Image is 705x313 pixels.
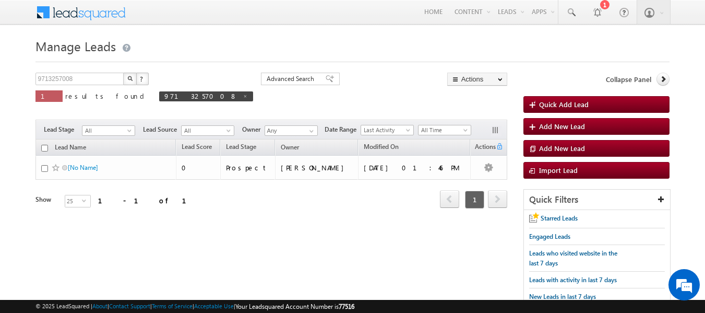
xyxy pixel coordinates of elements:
div: 0 [182,163,216,172]
a: Last Activity [361,125,414,135]
div: 1 - 1 of 1 [98,194,199,206]
span: Lead Source [143,125,181,134]
span: All [82,126,132,135]
span: Lead Stage [226,143,256,150]
span: Your Leadsquared Account Number is [235,303,354,310]
a: Lead Name [50,142,91,155]
a: About [92,303,107,309]
div: [DATE] 01:46 PM [364,163,465,172]
span: © 2025 LeadSquared | | | | | [35,302,354,311]
span: Lead Score [182,143,212,150]
span: 9713257008 [164,91,237,100]
span: Last Activity [361,125,411,135]
span: Date Range [325,125,361,134]
span: Modified On [364,143,399,150]
a: [No Name] [68,164,98,171]
span: 25 [65,195,82,207]
div: Prospect [226,163,271,172]
a: next [488,191,507,208]
span: Lead Stage [44,125,82,134]
a: Modified On [359,141,404,155]
span: Add New Lead [539,122,585,131]
span: Advanced Search [267,74,317,84]
span: select [82,198,90,203]
input: Check all records [41,145,48,152]
a: Show All Items [304,126,317,136]
span: Engaged Leads [529,233,570,240]
span: Manage Leads [35,38,116,54]
span: 1 [41,91,57,100]
a: All Time [418,125,471,135]
span: 77516 [339,303,354,310]
button: ? [136,73,149,85]
a: Terms of Service [152,303,193,309]
span: New Leads in last 7 days [529,293,596,300]
span: Owner [242,125,265,134]
div: Show [35,195,56,204]
span: Leads with activity in last 7 days [529,276,617,284]
span: Collapse Panel [606,75,651,84]
a: Contact Support [109,303,150,309]
span: prev [440,190,459,208]
span: All Time [419,125,468,135]
img: Search [127,76,133,81]
input: Type to Search [265,125,318,136]
div: [PERSON_NAME] [281,163,353,172]
button: Actions [447,73,507,86]
span: Leads who visited website in the last 7 days [529,249,617,267]
span: Import Lead [539,166,578,175]
a: prev [440,191,459,208]
span: Add New Lead [539,144,585,153]
a: All [82,125,135,136]
span: Quick Add Lead [539,100,589,109]
span: results found [65,91,148,100]
span: Actions [471,141,496,155]
span: Starred Leads [541,214,578,222]
span: 1 [465,191,484,208]
span: Owner [281,143,299,151]
a: All [181,125,234,136]
span: ? [140,74,145,83]
a: Lead Stage [221,141,261,155]
span: next [488,190,507,208]
span: All [182,126,231,135]
div: Quick Filters [524,190,671,210]
a: Lead Score [176,141,217,155]
a: Acceptable Use [194,303,234,309]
